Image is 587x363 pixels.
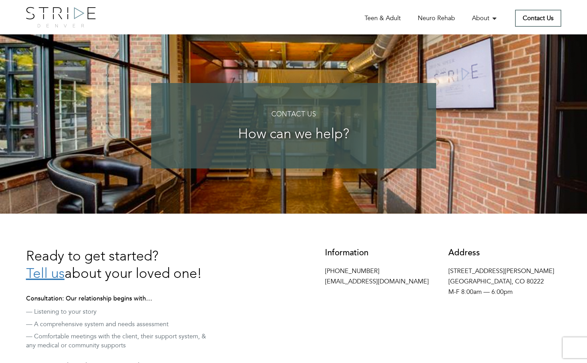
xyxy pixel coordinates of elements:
[26,307,288,316] p: — Listening to your story
[26,248,288,283] h3: Ready to get started? about your loved one!
[26,295,288,302] h4: Consultation: Our relationship begins with…
[165,127,422,142] h3: How can we help?
[448,266,561,297] p: [STREET_ADDRESS][PERSON_NAME] [GEOGRAPHIC_DATA], CO 80222 M-F 8:00am — 6:00pm
[165,111,422,118] h4: Contact Us
[472,14,498,23] a: About
[448,248,561,257] h3: Address
[26,332,288,350] p: — Comfortable meetings with the client, their support system, & any medical or community supports
[325,266,438,287] p: [PHONE_NUMBER] [EMAIL_ADDRESS][DOMAIN_NAME]
[325,248,438,257] h3: Information
[515,10,561,27] a: Contact Us
[26,320,288,329] p: — A comprehensive system and needs assessment
[26,267,65,281] a: Tell us
[26,7,96,27] img: logo.png
[365,14,401,23] a: Teen & Adult
[418,14,455,23] a: Neuro Rehab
